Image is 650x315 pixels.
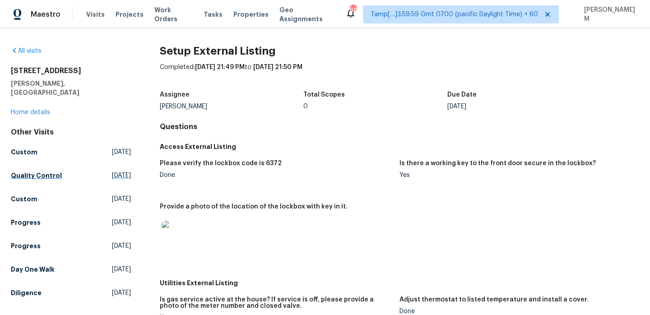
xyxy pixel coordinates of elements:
span: [PERSON_NAME] M [580,5,636,23]
h5: Progress [11,218,41,227]
h5: Total Scopes [303,92,345,98]
h2: Setup External Listing [160,46,639,56]
h5: Diligence [11,288,42,297]
div: [DATE] [447,103,591,110]
h5: Due Date [447,92,477,98]
h5: Adjust thermostat to listed temperature and install a cover. [399,296,589,303]
h5: Provide a photo of the location of the lockbox with key in it. [160,204,348,210]
h5: Custom [11,148,37,157]
a: Home details [11,109,50,116]
div: Yes [399,172,632,178]
h2: [STREET_ADDRESS] [11,66,131,75]
span: Tamp[…]3:59:59 Gmt 0700 (pacific Daylight Time) + 60 [371,10,538,19]
h5: Is there a working key to the front door secure in the lockbox? [399,160,596,167]
a: Quality Control[DATE] [11,167,131,184]
a: Diligence[DATE] [11,285,131,301]
span: [DATE] [112,195,131,204]
h5: Progress [11,241,41,250]
h5: Is gas service active at the house? If service is off, please provide a photo of the meter number... [160,296,392,309]
h5: Access External Listing [160,142,639,151]
span: [DATE] 21:50 PM [253,64,302,70]
h5: Custom [11,195,37,204]
h4: Questions [160,122,639,131]
a: Progress[DATE] [11,238,131,254]
h5: Please verify the lockbox code is 6372 [160,160,282,167]
a: Progress[DATE] [11,214,131,231]
div: Done [399,308,632,315]
a: Custom[DATE] [11,191,131,207]
span: Geo Assignments [279,5,334,23]
a: Custom[DATE] [11,144,131,160]
span: [DATE] [112,171,131,180]
h5: Day One Walk [11,265,55,274]
span: [DATE] [112,288,131,297]
span: Properties [233,10,269,19]
span: [DATE] 21:49 PM [195,64,245,70]
div: [PERSON_NAME] [160,103,304,110]
span: [DATE] [112,148,131,157]
span: [DATE] [112,218,131,227]
span: Tasks [204,11,223,18]
span: Projects [116,10,144,19]
div: Other Visits [11,128,131,137]
div: 0 [303,103,447,110]
div: 693 [350,5,356,14]
h5: Quality Control [11,171,62,180]
h5: [PERSON_NAME], [GEOGRAPHIC_DATA] [11,79,131,97]
span: Visits [86,10,105,19]
h5: Utilities External Listing [160,278,639,287]
span: Work Orders [154,5,193,23]
a: Day One Walk[DATE] [11,261,131,278]
span: [DATE] [112,265,131,274]
div: Completed: to [160,63,639,86]
div: Done [160,172,392,178]
span: [DATE] [112,241,131,250]
span: Maestro [31,10,60,19]
a: All visits [11,48,42,54]
h5: Assignee [160,92,190,98]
